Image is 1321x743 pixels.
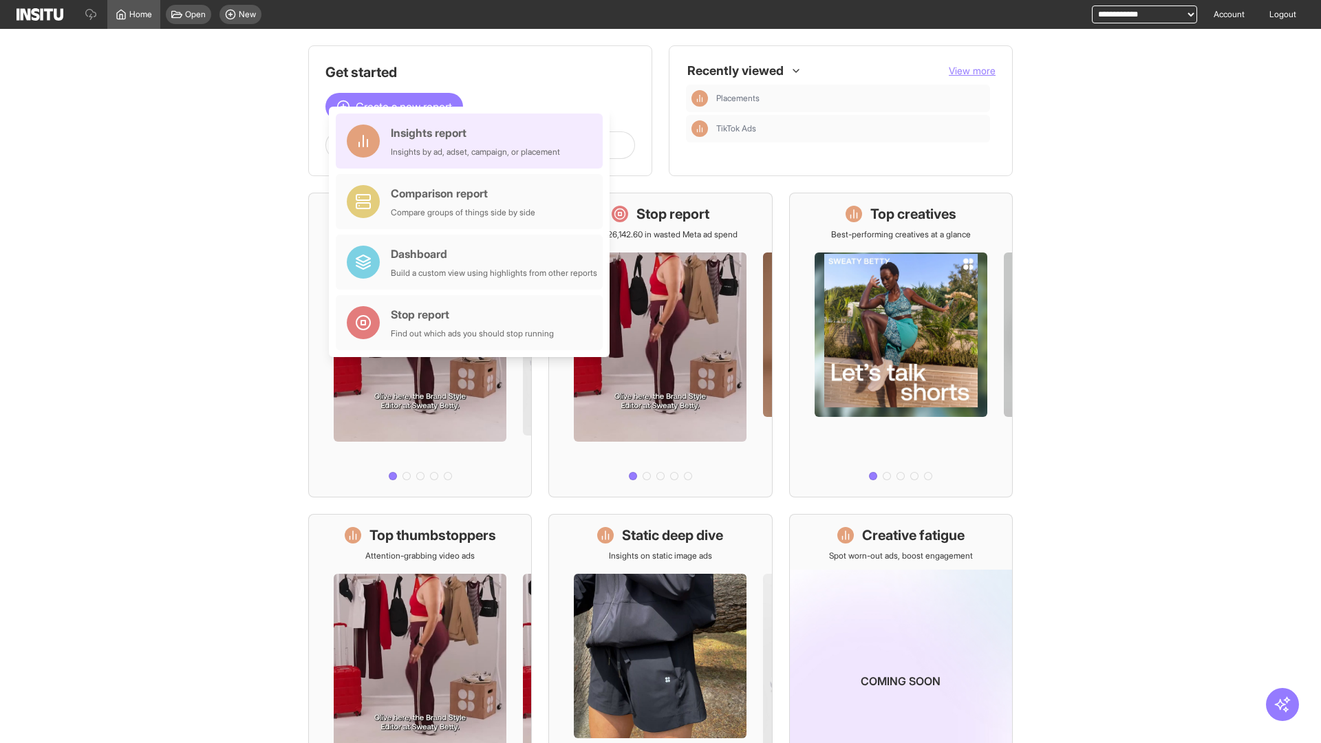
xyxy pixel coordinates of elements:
a: What's live nowSee all active ads instantly [308,193,532,497]
h1: Get started [325,63,635,82]
span: New [239,9,256,20]
div: Insights by ad, adset, campaign, or placement [391,147,560,158]
h1: Stop report [636,204,709,224]
div: Build a custom view using highlights from other reports [391,268,597,279]
span: TikTok Ads [716,123,756,134]
p: Best-performing creatives at a glance [831,229,971,240]
button: Create a new report [325,93,463,120]
div: Dashboard [391,246,597,262]
span: Open [185,9,206,20]
span: Create a new report [356,98,452,115]
p: Insights on static image ads [609,550,712,561]
h1: Top thumbstoppers [369,526,496,545]
p: Attention-grabbing video ads [365,550,475,561]
a: Top creativesBest-performing creatives at a glance [789,193,1013,497]
div: Comparison report [391,185,535,202]
span: Home [129,9,152,20]
div: Compare groups of things side by side [391,207,535,218]
a: Stop reportSave £26,142.60 in wasted Meta ad spend [548,193,772,497]
h1: Top creatives [870,204,956,224]
div: Insights [691,90,708,107]
span: Placements [716,93,985,104]
div: Find out which ads you should stop running [391,328,554,339]
h1: Static deep dive [622,526,723,545]
div: Stop report [391,306,554,323]
span: Placements [716,93,760,104]
div: Insights [691,120,708,137]
span: View more [949,65,996,76]
p: Save £26,142.60 in wasted Meta ad spend [583,229,738,240]
img: Logo [17,8,63,21]
div: Insights report [391,125,560,141]
span: TikTok Ads [716,123,985,134]
button: View more [949,64,996,78]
